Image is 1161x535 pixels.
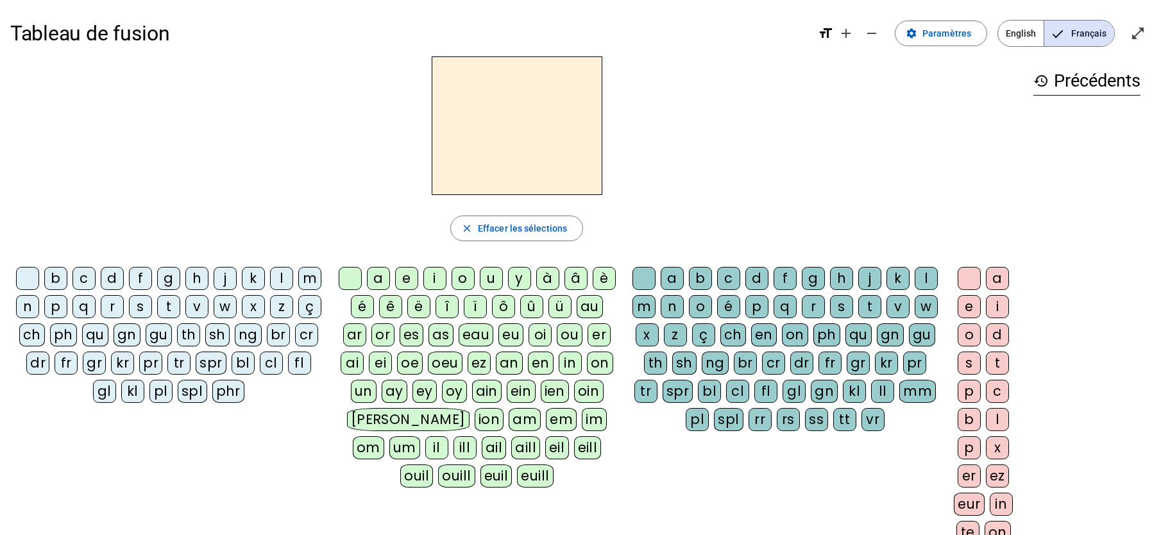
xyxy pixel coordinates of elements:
div: ll [871,380,894,403]
div: ü [548,295,572,318]
div: ey [412,380,437,403]
div: tr [167,352,191,375]
div: gn [114,323,140,346]
span: Français [1044,21,1114,46]
div: um [389,436,420,459]
div: ien [541,380,570,403]
div: ouill [438,464,475,488]
div: tt [833,408,856,431]
div: euil [480,464,513,488]
div: n [661,295,684,318]
div: kr [875,352,898,375]
div: p [745,295,768,318]
div: ë [407,295,430,318]
div: cr [295,323,318,346]
div: qu [845,323,872,346]
div: in [559,352,582,375]
div: g [157,267,180,290]
div: ç [298,295,321,318]
div: û [520,295,543,318]
button: Augmenter la taille de la police [833,21,859,46]
div: c [717,267,740,290]
div: kl [121,380,144,403]
div: l [986,408,1009,431]
div: in [990,493,1013,516]
div: an [496,352,523,375]
div: r [802,295,825,318]
div: ail [482,436,507,459]
div: g [802,267,825,290]
div: ez [468,352,491,375]
div: x [636,323,659,346]
div: fr [818,352,842,375]
div: â [564,267,588,290]
div: en [751,323,777,346]
div: em [546,408,577,431]
div: ez [986,464,1009,488]
div: ouil [400,464,433,488]
div: fr [55,352,78,375]
div: cl [260,352,283,375]
div: eu [498,323,523,346]
mat-icon: remove [864,26,879,41]
div: ô [492,295,515,318]
div: v [886,295,910,318]
div: p [958,436,981,459]
div: è [593,267,616,290]
div: x [242,295,265,318]
div: h [185,267,208,290]
div: d [745,267,768,290]
div: eur [954,493,985,516]
div: kr [111,352,134,375]
div: spl [178,380,207,403]
div: é [717,295,740,318]
div: ein [507,380,536,403]
div: br [267,323,290,346]
div: dr [790,352,813,375]
div: q [72,295,96,318]
div: y [508,267,531,290]
div: i [423,267,446,290]
div: ng [235,323,262,346]
div: eil [545,436,569,459]
div: gn [811,380,838,403]
div: ou [557,323,582,346]
div: or [371,323,394,346]
div: î [436,295,459,318]
div: ph [813,323,840,346]
div: ar [343,323,366,346]
span: English [998,21,1044,46]
div: as [428,323,453,346]
mat-icon: format_size [818,26,833,41]
div: tr [634,380,657,403]
div: b [958,408,981,431]
mat-icon: settings [906,28,917,39]
div: s [129,295,152,318]
div: ain [472,380,502,403]
div: er [588,323,611,346]
div: ch [19,323,45,346]
div: qu [82,323,108,346]
div: b [689,267,712,290]
div: aill [511,436,540,459]
div: r [101,295,124,318]
div: h [830,267,853,290]
button: Effacer les sélections [450,216,583,241]
div: gr [847,352,870,375]
div: l [915,267,938,290]
div: [PERSON_NAME] [347,408,470,431]
button: Paramètres [895,21,987,46]
div: gl [93,380,116,403]
div: b [44,267,67,290]
div: spl [714,408,743,431]
div: ai [341,352,364,375]
div: d [101,267,124,290]
div: il [425,436,448,459]
div: c [986,380,1009,403]
mat-icon: close [461,223,473,234]
div: ei [369,352,392,375]
div: gu [909,323,935,346]
div: e [958,295,981,318]
div: p [44,295,67,318]
div: v [185,295,208,318]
